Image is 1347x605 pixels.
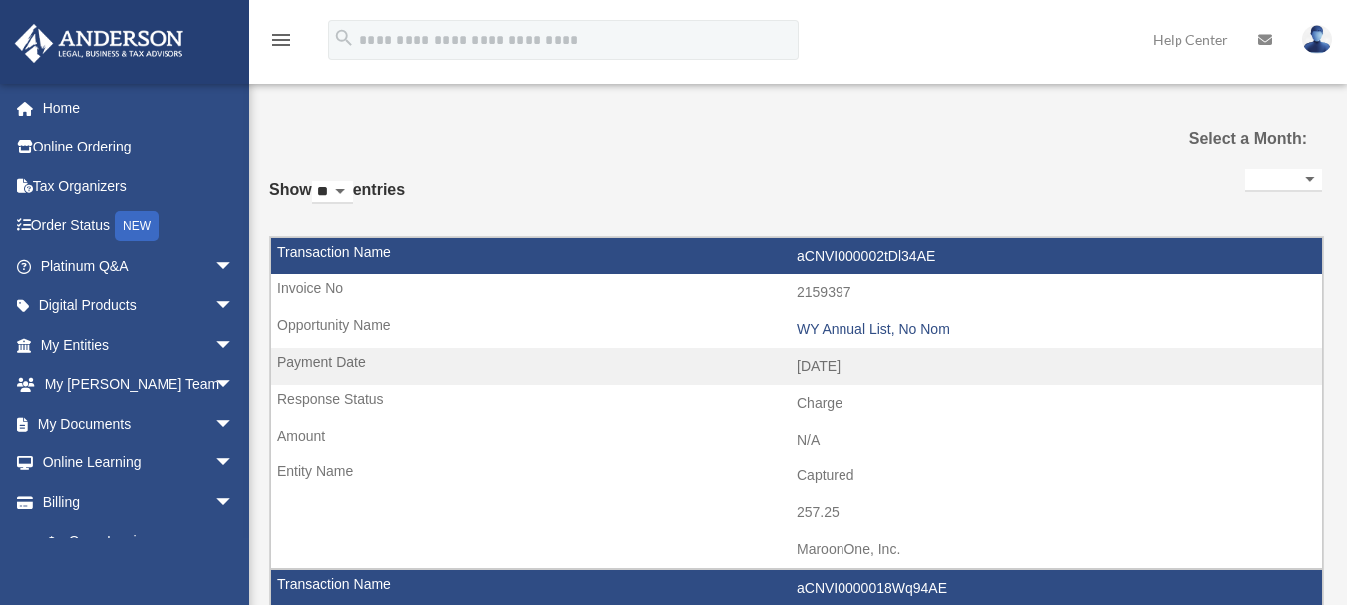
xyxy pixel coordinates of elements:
[312,181,353,204] select: Showentries
[14,246,264,286] a: Platinum Q&Aarrow_drop_down
[214,286,254,327] span: arrow_drop_down
[214,246,254,287] span: arrow_drop_down
[271,494,1322,532] td: 257.25
[214,482,254,523] span: arrow_drop_down
[271,238,1322,276] td: aCNVI000002tDl34AE
[28,522,264,563] a: $Open Invoices
[271,348,1322,386] td: [DATE]
[214,365,254,406] span: arrow_drop_down
[14,166,264,206] a: Tax Organizers
[271,385,1322,423] td: Charge
[271,274,1322,312] td: 2159397
[797,321,1312,338] div: WY Annual List, No Nom
[269,28,293,52] i: menu
[14,482,264,522] a: Billingarrow_drop_down
[115,211,159,241] div: NEW
[333,27,355,49] i: search
[214,404,254,445] span: arrow_drop_down
[271,531,1322,569] td: MaroonOne, Inc.
[59,530,69,555] span: $
[1162,125,1307,152] label: Select a Month:
[214,444,254,484] span: arrow_drop_down
[14,325,264,365] a: My Entitiesarrow_drop_down
[1302,25,1332,54] img: User Pic
[271,457,1322,495] td: Captured
[269,35,293,52] a: menu
[9,24,189,63] img: Anderson Advisors Platinum Portal
[271,422,1322,459] td: N/A
[14,286,264,326] a: Digital Productsarrow_drop_down
[14,128,264,167] a: Online Ordering
[14,206,264,247] a: Order StatusNEW
[14,444,264,483] a: Online Learningarrow_drop_down
[269,176,405,224] label: Show entries
[14,404,264,444] a: My Documentsarrow_drop_down
[214,325,254,366] span: arrow_drop_down
[14,365,264,405] a: My [PERSON_NAME] Teamarrow_drop_down
[14,88,264,128] a: Home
